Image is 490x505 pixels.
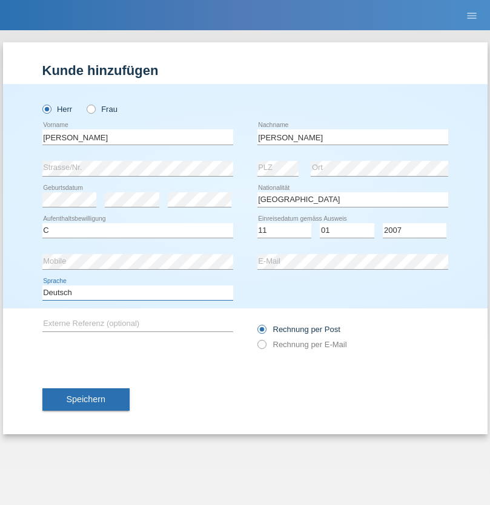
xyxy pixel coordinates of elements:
label: Rechnung per E-Mail [257,340,347,349]
label: Frau [87,105,118,114]
input: Frau [87,105,94,112]
label: Rechnung per Post [257,325,340,334]
h1: Kunde hinzufügen [42,63,448,78]
i: menu [466,10,478,22]
a: menu [460,11,484,19]
input: Rechnung per E-Mail [257,340,265,355]
span: Speichern [67,394,105,404]
label: Herr [42,105,73,114]
input: Rechnung per Post [257,325,265,340]
button: Speichern [42,388,130,411]
input: Herr [42,105,50,112]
